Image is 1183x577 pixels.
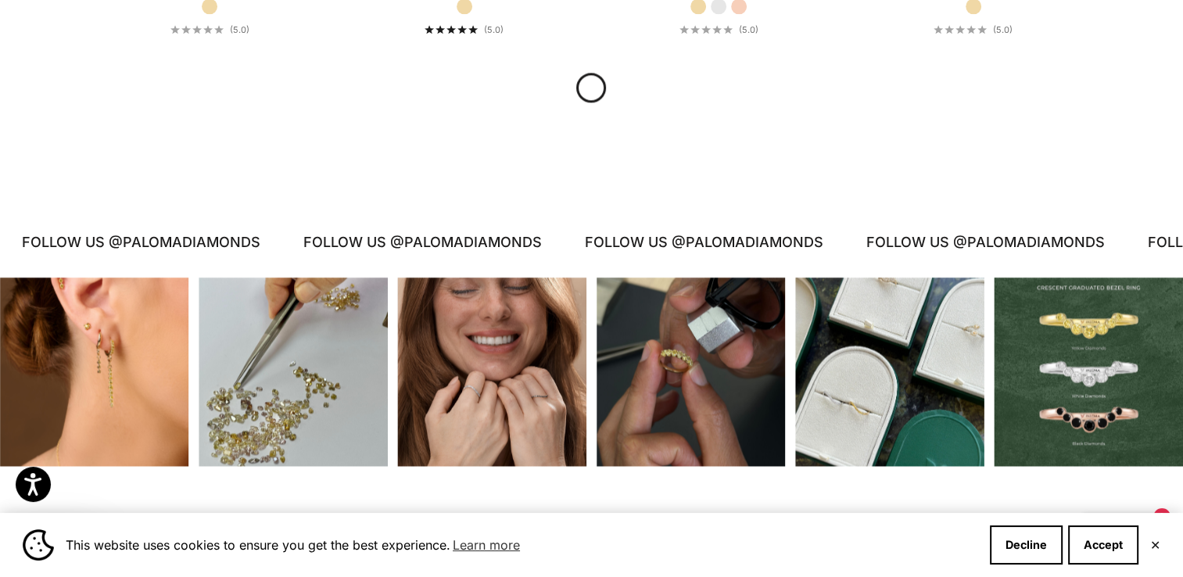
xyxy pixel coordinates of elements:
button: Close [1150,540,1160,550]
span: This website uses cookies to ensure you get the best experience. [66,533,977,557]
span: (5.0) [739,24,758,35]
a: 5.0 out of 5.0 stars(5.0) [679,24,758,35]
div: 5.0 out of 5.0 stars [425,25,478,34]
div: Instagram post opens in a popup [994,278,1183,467]
img: Cookie banner [23,529,54,561]
div: 5.0 out of 5.0 stars [934,25,987,34]
a: 5.0 out of 5.0 stars(5.0) [425,24,504,35]
div: Instagram post opens in a popup [199,278,388,467]
p: FOLLOW US @PALOMADIAMONDS [300,231,539,254]
button: Accept [1068,525,1138,564]
button: Decline [990,525,1063,564]
a: 5.0 out of 5.0 stars(5.0) [934,24,1013,35]
div: 5.0 out of 5.0 stars [679,25,733,34]
p: FOLLOW US @PALOMADIAMONDS [19,231,257,254]
p: FOLLOW US @PALOMADIAMONDS [863,231,1102,254]
a: Learn more [450,533,522,557]
span: (5.0) [484,24,504,35]
span: (5.0) [993,24,1013,35]
div: 5.0 out of 5.0 stars [170,25,224,34]
div: Instagram post opens in a popup [398,278,587,467]
a: 5.0 out of 5.0 stars(5.0) [170,24,249,35]
p: FOLLOW US @PALOMADIAMONDS [582,231,820,254]
span: (5.0) [230,24,249,35]
div: Instagram post opens in a popup [597,278,786,467]
div: Instagram post opens in a popup [795,278,984,467]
